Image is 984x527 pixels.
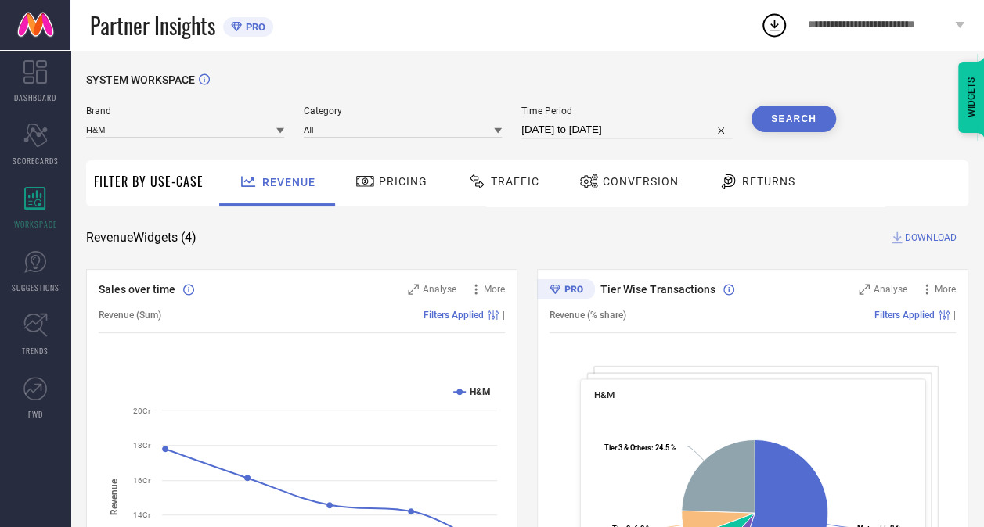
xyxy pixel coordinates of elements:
span: Revenue Widgets ( 4 ) [86,230,196,246]
span: More [935,284,956,295]
div: Open download list [760,11,788,39]
span: Category [304,106,502,117]
span: TRENDS [22,345,49,357]
span: H&M [594,389,615,400]
text: 14Cr [133,511,151,519]
button: Search [752,106,836,132]
span: Traffic [491,175,539,188]
span: PRO [242,21,265,33]
span: WORKSPACE [14,218,57,230]
svg: Zoom [408,284,419,295]
span: Revenue [262,176,315,188]
span: Revenue (Sum) [99,310,161,321]
text: : 24.5 % [604,443,676,452]
text: 16Cr [133,476,151,485]
span: Partner Insights [90,9,215,41]
span: | [953,310,956,321]
span: Time Period [521,106,732,117]
tspan: Revenue [109,479,120,515]
input: Select time period [521,120,732,139]
text: H&M [470,386,491,397]
span: FWD [28,408,43,420]
span: Returns [742,175,795,188]
span: Analyse [874,284,907,295]
text: 20Cr [133,407,151,415]
span: SCORECARDS [13,155,59,167]
span: DOWNLOAD [905,230,957,246]
div: Premium [537,279,595,303]
span: Conversion [603,175,679,188]
span: Brand [86,106,284,117]
text: 18Cr [133,441,151,450]
span: SYSTEM WORKSPACE [86,73,195,86]
svg: Zoom [859,284,870,295]
span: Tier Wise Transactions [600,283,715,296]
span: Filter By Use-Case [94,172,204,191]
span: DASHBOARD [14,91,56,103]
span: Filters Applied [874,310,935,321]
span: Sales over time [99,283,175,296]
span: SUGGESTIONS [12,281,59,293]
span: More [484,284,505,295]
span: Analyse [423,284,456,295]
span: Filters Applied [424,310,484,321]
span: | [503,310,505,321]
tspan: Tier 3 & Others [604,443,651,452]
span: Pricing [379,175,427,188]
span: Revenue (% share) [550,310,626,321]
